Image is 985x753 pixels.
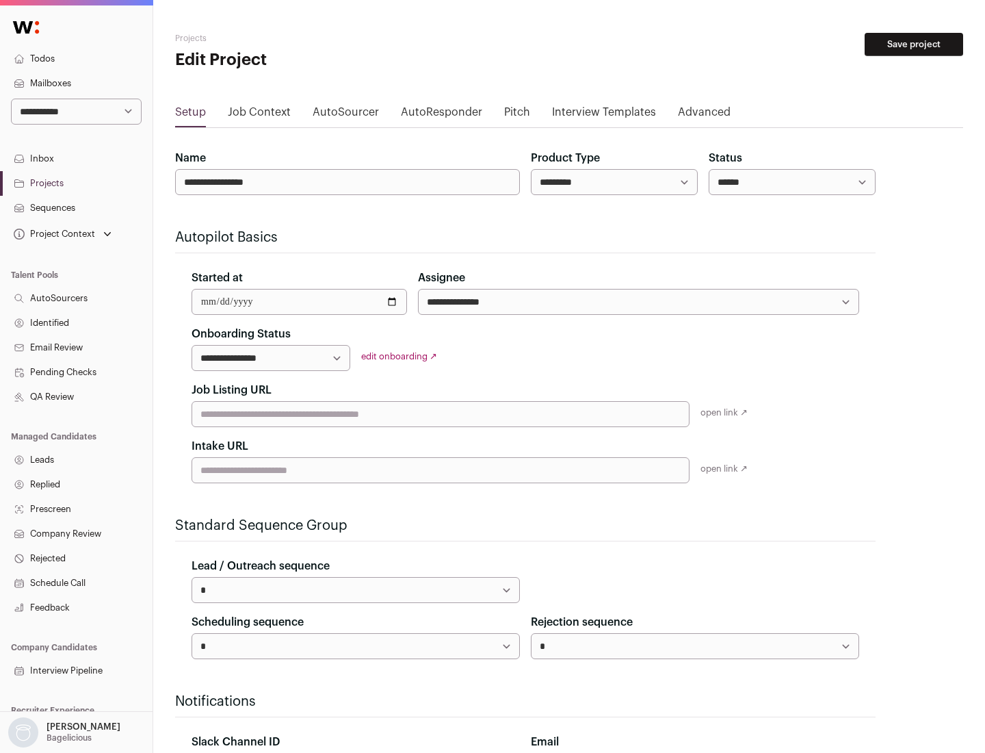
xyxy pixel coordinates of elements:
[192,382,272,398] label: Job Listing URL
[11,229,95,240] div: Project Context
[192,558,330,574] label: Lead / Outreach sequence
[47,732,92,743] p: Bagelicious
[192,438,248,455] label: Intake URL
[192,734,280,750] label: Slack Channel ID
[531,734,859,750] div: Email
[175,33,438,44] h2: Projects
[552,104,656,126] a: Interview Templates
[175,516,876,535] h2: Standard Sequence Group
[313,104,379,126] a: AutoSourcer
[192,270,243,286] label: Started at
[5,717,123,748] button: Open dropdown
[192,614,304,630] label: Scheduling sequence
[8,717,38,748] img: nopic.png
[678,104,731,126] a: Advanced
[175,49,438,71] h1: Edit Project
[192,326,291,342] label: Onboarding Status
[531,614,633,630] label: Rejection sequence
[531,150,600,166] label: Product Type
[865,33,963,56] button: Save project
[361,352,437,361] a: edit onboarding ↗
[11,225,114,244] button: Open dropdown
[401,104,482,126] a: AutoResponder
[47,722,120,732] p: [PERSON_NAME]
[5,14,47,41] img: Wellfound
[175,692,876,711] h2: Notifications
[175,228,876,247] h2: Autopilot Basics
[709,150,742,166] label: Status
[228,104,291,126] a: Job Context
[418,270,465,286] label: Assignee
[175,150,206,166] label: Name
[504,104,530,126] a: Pitch
[175,104,206,126] a: Setup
